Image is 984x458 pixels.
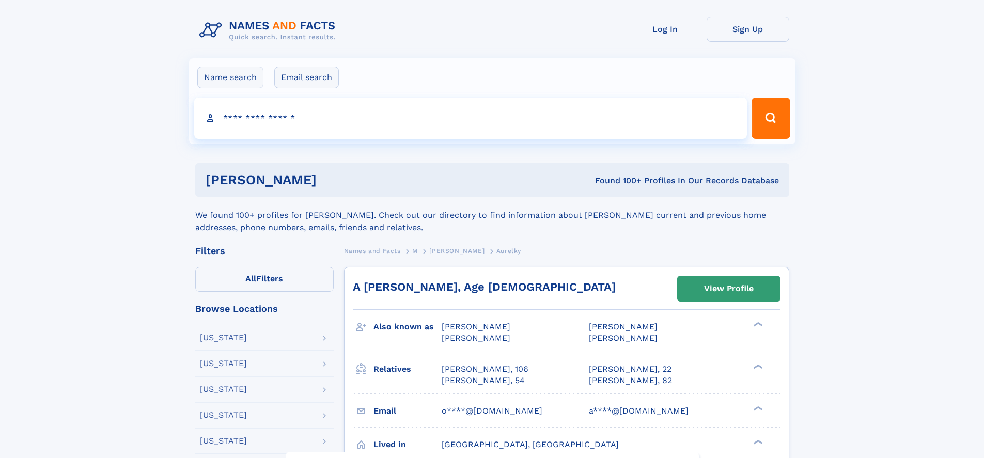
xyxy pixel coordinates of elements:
[344,244,401,257] a: Names and Facts
[373,436,442,453] h3: Lived in
[200,334,247,342] div: [US_STATE]
[195,304,334,313] div: Browse Locations
[707,17,789,42] a: Sign Up
[442,322,510,331] span: [PERSON_NAME]
[412,247,418,255] span: M
[195,17,344,44] img: Logo Names and Facts
[200,359,247,368] div: [US_STATE]
[195,267,334,292] label: Filters
[751,321,763,328] div: ❯
[373,360,442,378] h3: Relatives
[353,280,616,293] a: A [PERSON_NAME], Age [DEMOGRAPHIC_DATA]
[429,244,485,257] a: [PERSON_NAME]
[496,247,521,255] span: Aurelky
[752,98,790,139] button: Search Button
[373,402,442,420] h3: Email
[442,375,525,386] a: [PERSON_NAME], 54
[245,274,256,283] span: All
[373,318,442,336] h3: Also known as
[200,411,247,419] div: [US_STATE]
[200,385,247,393] div: [US_STATE]
[442,439,619,449] span: [GEOGRAPHIC_DATA], [GEOGRAPHIC_DATA]
[194,98,747,139] input: search input
[274,67,339,88] label: Email search
[442,333,510,343] span: [PERSON_NAME]
[589,333,658,343] span: [PERSON_NAME]
[206,173,456,186] h1: [PERSON_NAME]
[195,197,789,234] div: We found 100+ profiles for [PERSON_NAME]. Check out our directory to find information about [PERS...
[200,437,247,445] div: [US_STATE]
[429,247,485,255] span: [PERSON_NAME]
[589,375,672,386] a: [PERSON_NAME], 82
[442,364,528,375] a: [PERSON_NAME], 106
[751,363,763,370] div: ❯
[589,322,658,331] span: [PERSON_NAME]
[624,17,707,42] a: Log In
[678,276,780,301] a: View Profile
[412,244,418,257] a: M
[456,175,779,186] div: Found 100+ Profiles In Our Records Database
[751,438,763,445] div: ❯
[704,277,754,301] div: View Profile
[751,405,763,412] div: ❯
[195,246,334,256] div: Filters
[197,67,263,88] label: Name search
[589,364,671,375] a: [PERSON_NAME], 22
